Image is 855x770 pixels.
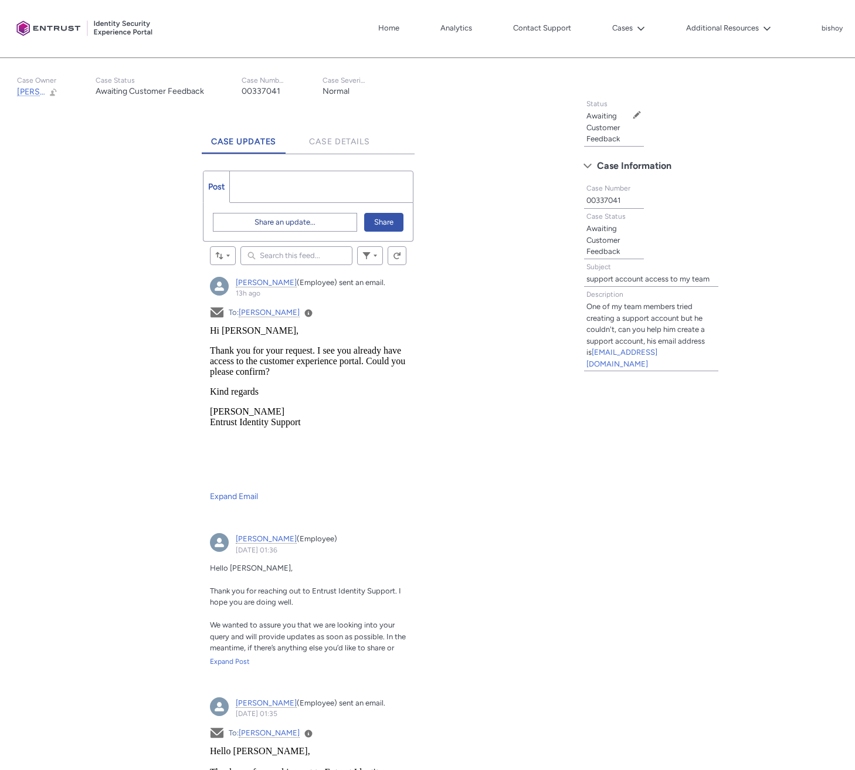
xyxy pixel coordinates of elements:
[239,308,300,317] a: [PERSON_NAME]
[96,86,204,96] lightning-formatted-text: Awaiting Customer Feedback
[17,87,83,97] span: [PERSON_NAME]
[578,157,725,175] button: Case Information
[203,270,414,520] article: Hadi, 13h ago
[683,19,774,37] button: Additional Resources
[297,534,337,543] span: (Employee)
[609,19,648,37] button: Cases
[364,213,403,232] button: Share
[236,534,297,544] a: [PERSON_NAME]
[586,274,710,283] lightning-formatted-text: support account access to my team
[229,308,300,317] span: To:
[236,710,277,718] a: [DATE] 01:35
[210,564,293,572] span: Hello [PERSON_NAME],
[239,728,300,738] a: [PERSON_NAME]
[210,325,407,483] iframe: Email Preview
[323,86,350,96] lightning-formatted-text: Normal
[210,586,401,607] span: Thank you for reaching out to Entrust Identity Support. I hope you are doing well.
[586,302,705,368] lightning-formatted-text: One of my team members tried creating a support account but he couldn't, can you help him create ...
[96,76,204,85] p: Case Status
[242,76,285,85] p: Case Number
[586,290,623,298] span: Description
[213,213,358,232] button: Share an update...
[255,213,315,231] span: Share an update...
[210,533,229,552] div: Zeeshan
[236,546,277,554] a: [DATE] 01:36
[323,76,366,85] p: Case Severity
[822,25,843,33] p: bishoy
[210,620,406,664] span: We wanted to assure you that we are looking into your query and will provide updates as soon as p...
[586,100,608,108] span: Status
[208,182,225,192] span: Post
[510,19,574,37] a: Contact Support
[297,698,385,707] span: (Employee) sent an email.
[586,196,620,205] lightning-formatted-text: 00337041
[388,246,406,265] button: Refresh this feed
[211,137,277,147] span: Case Updates
[210,533,229,552] img: External User - Zeeshan (null)
[586,224,620,256] lightning-formatted-text: Awaiting Customer Feedback
[597,157,671,175] span: Case Information
[586,348,657,368] a: [EMAIL_ADDRESS][DOMAIN_NAME]
[375,19,402,37] a: Home
[300,121,379,154] a: Case Details
[236,278,297,287] a: [PERSON_NAME]
[297,278,385,287] span: (Employee) sent an email.
[586,212,626,221] span: Case Status
[203,526,414,683] article: Zeeshan, 10 August 2025 at 01:36
[586,263,611,271] span: Subject
[304,729,313,737] a: View Details
[203,171,414,242] div: Chatter Publisher
[240,246,353,265] input: Search this feed...
[203,171,230,202] a: Post
[586,184,630,192] span: Case Number
[242,86,280,96] lightning-formatted-text: 00337041
[309,137,370,147] span: Case Details
[374,213,393,231] span: Share
[229,728,300,738] span: To:
[210,697,229,716] img: External User - Zeeshan (null)
[236,289,260,297] a: 13h ago
[304,308,313,317] a: View Details
[821,22,843,33] button: User Profile bishoy
[202,121,286,154] a: Case Updates
[49,87,58,97] button: Change Owner
[210,277,229,296] img: External User - Hadi (null)
[632,110,642,120] button: Edit Status
[210,277,229,296] div: Hadi
[17,76,58,85] p: Case Owner
[210,483,407,503] a: Expand Email
[586,111,620,143] lightning-formatted-text: Awaiting Customer Feedback
[210,697,229,716] div: Zeeshan
[236,698,297,708] a: [PERSON_NAME]
[210,656,407,667] a: Expand Post
[437,19,475,37] a: Analytics, opens in new tab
